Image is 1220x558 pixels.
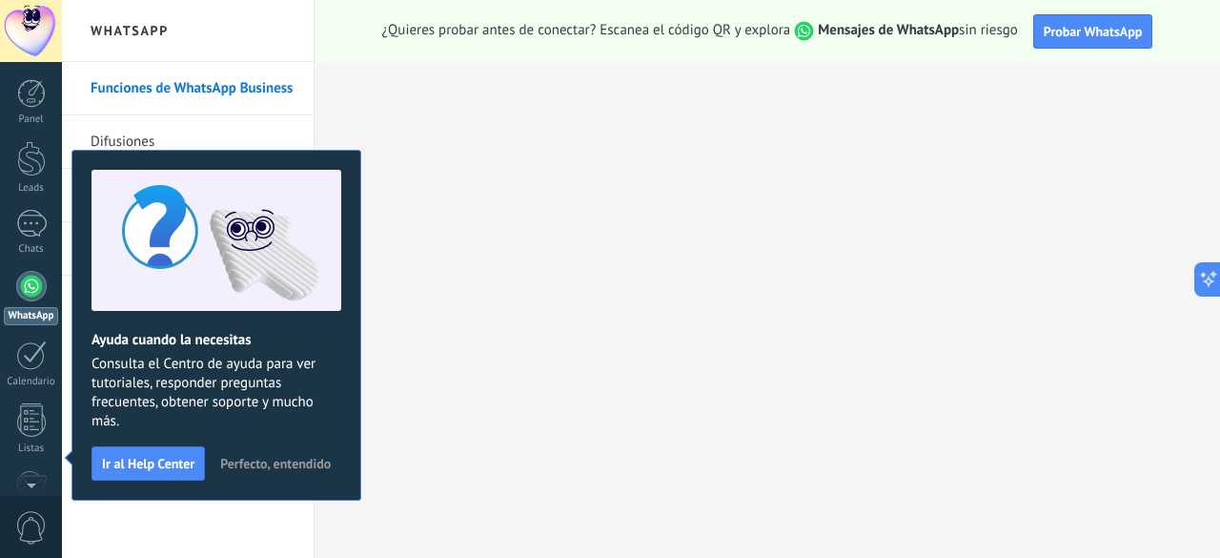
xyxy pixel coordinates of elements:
div: Leads [4,182,59,195]
a: Funciones de WhatsApp Business [91,62,295,115]
strong: Mensajes de WhatsApp [818,21,959,39]
button: Ir al Help Center [91,446,205,481]
div: WhatsApp [4,307,58,325]
button: Perfecto, entendido [212,449,339,478]
a: Difusiones [91,115,295,169]
button: Probar WhatsApp [1033,14,1153,49]
span: Consulta el Centro de ayuda para ver tutoriales, responder preguntas frecuentes, obtener soporte ... [91,355,341,431]
li: Funciones de WhatsApp Business [62,62,314,115]
div: Calendario [4,376,59,388]
div: Listas [4,443,59,455]
span: ¿Quieres probar antes de conectar? Escanea el código QR y explora sin riesgo [382,21,1018,41]
li: Difusiones [62,115,314,169]
span: Ir al Help Center [102,457,194,470]
span: Perfecto, entendido [220,457,331,470]
div: Panel [4,114,59,126]
h2: Ayuda cuando la necesitas [91,331,341,349]
div: Chats [4,243,59,256]
span: Probar WhatsApp [1044,23,1143,40]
